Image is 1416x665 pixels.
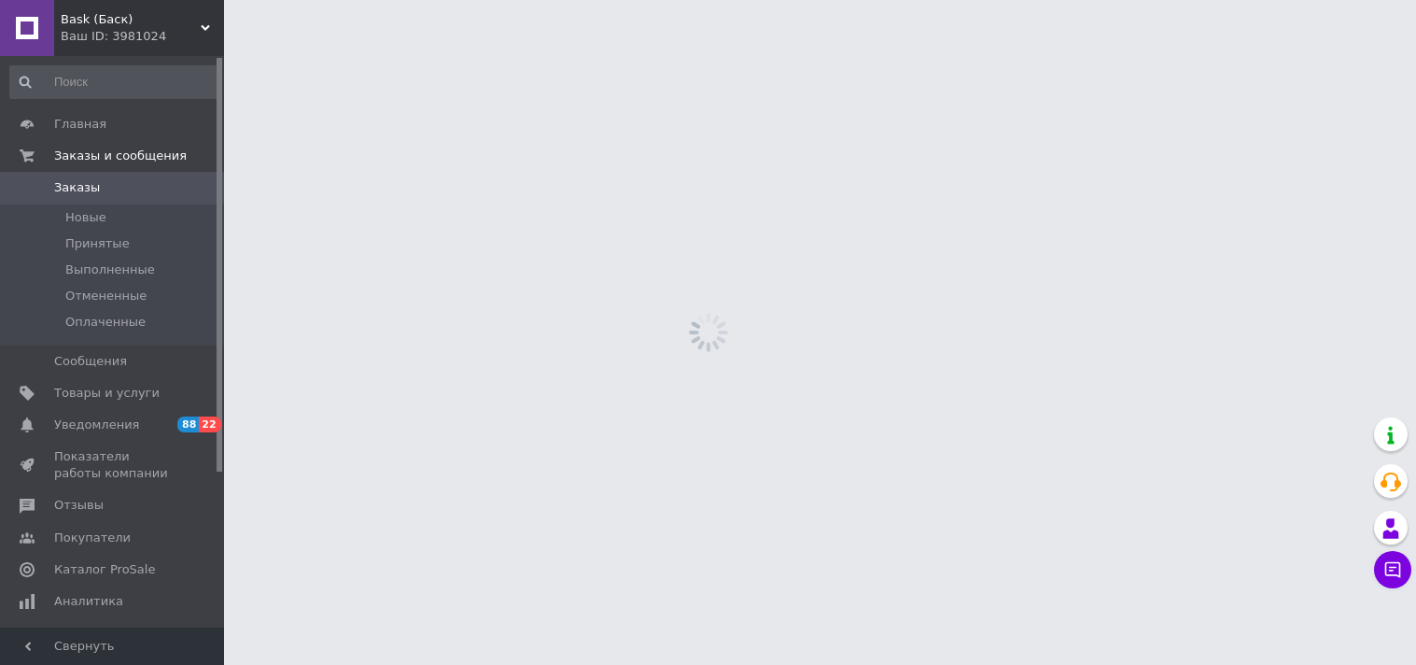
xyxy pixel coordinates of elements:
span: Заказы и сообщения [54,148,187,164]
div: Ваш ID: 3981024 [61,28,224,45]
span: Сообщения [54,353,127,370]
span: Аналитика [54,593,123,610]
span: Новые [65,209,106,226]
span: Товары и услуги [54,385,160,402]
span: 88 [177,417,199,432]
span: Показатели работы компании [54,448,173,482]
button: Чат с покупателем [1374,551,1411,588]
span: Уведомления [54,417,139,433]
span: Главная [54,116,106,133]
span: Bask (Баск) [61,11,201,28]
span: Принятые [65,235,130,252]
span: Оплаченные [65,314,146,331]
span: Заказы [54,179,100,196]
span: Инструменты вебмастера и SEO [54,625,173,658]
span: 22 [199,417,220,432]
span: Каталог ProSale [54,561,155,578]
input: Поиск [9,65,220,99]
span: Выполненные [65,262,155,278]
span: Отзывы [54,497,104,514]
span: Покупатели [54,530,131,546]
span: Отмененные [65,288,147,304]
